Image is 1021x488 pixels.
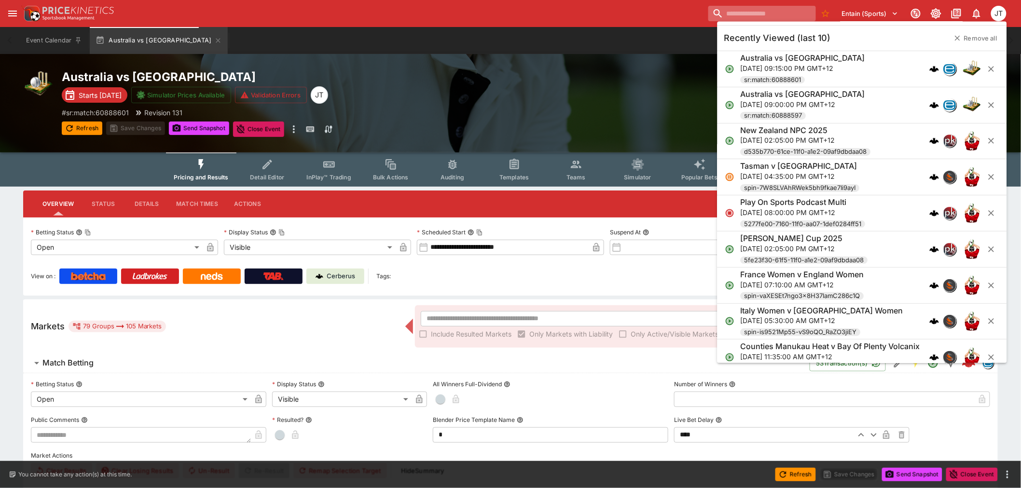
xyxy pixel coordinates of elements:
img: cricket.png [963,59,982,79]
p: Scheduled Start [417,228,466,236]
span: spin-is9521Mp55-vS9oQO_RaZO3jiEY [741,328,861,338]
button: Copy To Clipboard [278,229,285,236]
img: logo-cerberus.svg [930,136,939,146]
p: Betting Status [31,228,74,236]
h6: Australia vs [GEOGRAPHIC_DATA] [741,89,865,99]
img: cricket.png [23,69,54,100]
div: sportingsolutions [943,171,957,184]
button: more [1002,469,1013,480]
button: Documentation [948,5,965,22]
div: cerberus [930,173,939,182]
button: Close Event [233,122,285,137]
div: cerberus [930,281,939,290]
svg: Open [725,317,735,326]
span: 5fe23f30-61f5-11f0-a1e2-09af9dbdaa08 [741,256,868,265]
div: Visible [272,392,412,407]
span: InPlay™ Trading [307,174,351,181]
img: Neds [201,272,222,280]
img: PriceKinetics [42,7,114,14]
img: logo-cerberus.svg [930,244,939,254]
h6: New Zealand NPC 2025 [741,125,828,136]
button: Joshua Thomson [988,3,1009,24]
span: Pricing and Results [174,174,229,181]
h6: Counties Manukau Heat v Bay Of Plenty Volcanix [741,342,920,352]
h5: Markets [31,321,65,332]
div: Event type filters [166,152,855,187]
button: Status [82,192,125,216]
button: Match Betting [23,353,810,373]
button: Resulted? [305,417,312,423]
span: Include Resulted Markets [431,329,511,339]
button: Scheduled StartCopy To Clipboard [468,229,474,236]
button: Match Times [168,192,226,216]
img: pricekinetics.png [944,243,956,256]
button: All Winners Full-Dividend [504,381,510,388]
img: cricket.png [963,95,982,115]
div: pricekinetics [943,243,957,256]
svg: Open [725,353,735,363]
img: logo-cerberus.svg [930,317,939,326]
h6: France Women v England Women [741,270,864,280]
img: rugby_union.png [963,132,982,151]
p: Display Status [224,228,268,236]
img: sportingsolutions.jpeg [944,279,956,292]
button: Send Snapshot [882,468,942,481]
button: Event Calendar [20,27,88,54]
span: Simulator [624,174,651,181]
img: logo-cerberus.svg [930,64,939,74]
img: Ladbrokes [132,272,167,280]
div: sportingsolutions [943,279,957,292]
button: Refresh [775,468,816,481]
button: Select Tenant [836,6,904,21]
div: Visible [224,240,396,255]
p: Copy To Clipboard [62,108,129,118]
span: Only Active/Visible Markets [631,329,718,339]
img: Sportsbook Management [42,16,95,20]
p: [DATE] 09:00:00 PM GMT+12 [741,99,865,109]
div: cerberus [930,244,939,254]
p: All Winners Full-Dividend [433,380,502,388]
img: pricekinetics.png [944,135,956,148]
div: pricekinetics [943,207,957,220]
svg: Closed [725,209,735,218]
button: Copy To Clipboard [84,229,91,236]
img: PriceKinetics Logo [21,4,41,23]
img: logo-cerberus.svg [930,209,939,218]
button: Details [125,192,168,216]
p: [DATE] 11:35:00 AM GMT+12 [741,352,920,362]
span: d535b770-61ce-11f0-a1e2-09af9dbdaa08 [741,148,871,157]
span: Popular Bets [681,174,717,181]
img: sportingsolutions.jpeg [944,315,956,328]
img: Betcha [71,272,106,280]
img: betradar.png [944,99,956,111]
div: Open [31,240,203,255]
input: search [708,6,816,21]
div: sportingsolutions [943,315,957,328]
span: 5277fe00-7160-11f0-aa07-1def0284ff51 [741,219,866,229]
p: Blender Price Template Name [433,416,515,424]
button: Send Snapshot [169,122,229,135]
svg: Suspended [725,173,735,182]
span: sr:match:60888601 [741,75,805,85]
button: Australia vs [GEOGRAPHIC_DATA] [90,27,228,54]
p: Betting Status [31,380,74,388]
p: Suspend At [610,228,641,236]
h6: Australia vs [GEOGRAPHIC_DATA] [741,53,865,63]
img: rugby_union.png [963,276,982,295]
p: [DATE] 02:05:00 PM GMT+12 [741,244,868,254]
span: spin-vaXESEt7ngo3x8H37lamC286c1Q [741,292,864,301]
div: cerberus [930,353,939,363]
button: Blender Price Template Name [517,417,524,423]
p: Live Bet Delay [674,416,714,424]
button: Overview [35,192,82,216]
h6: Tasman v [GEOGRAPHIC_DATA] [741,162,857,172]
p: [DATE] 04:35:00 PM GMT+12 [741,172,860,182]
svg: Open [725,281,735,290]
h6: Play On Sports Podcast Multi [741,198,847,208]
button: Betting StatusCopy To Clipboard [76,229,83,236]
button: Validation Errors [235,87,307,103]
button: Display StatusCopy To Clipboard [270,229,276,236]
span: Teams [566,174,586,181]
img: rugby_union.png [963,240,982,259]
img: rugby_union.png [963,204,982,223]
